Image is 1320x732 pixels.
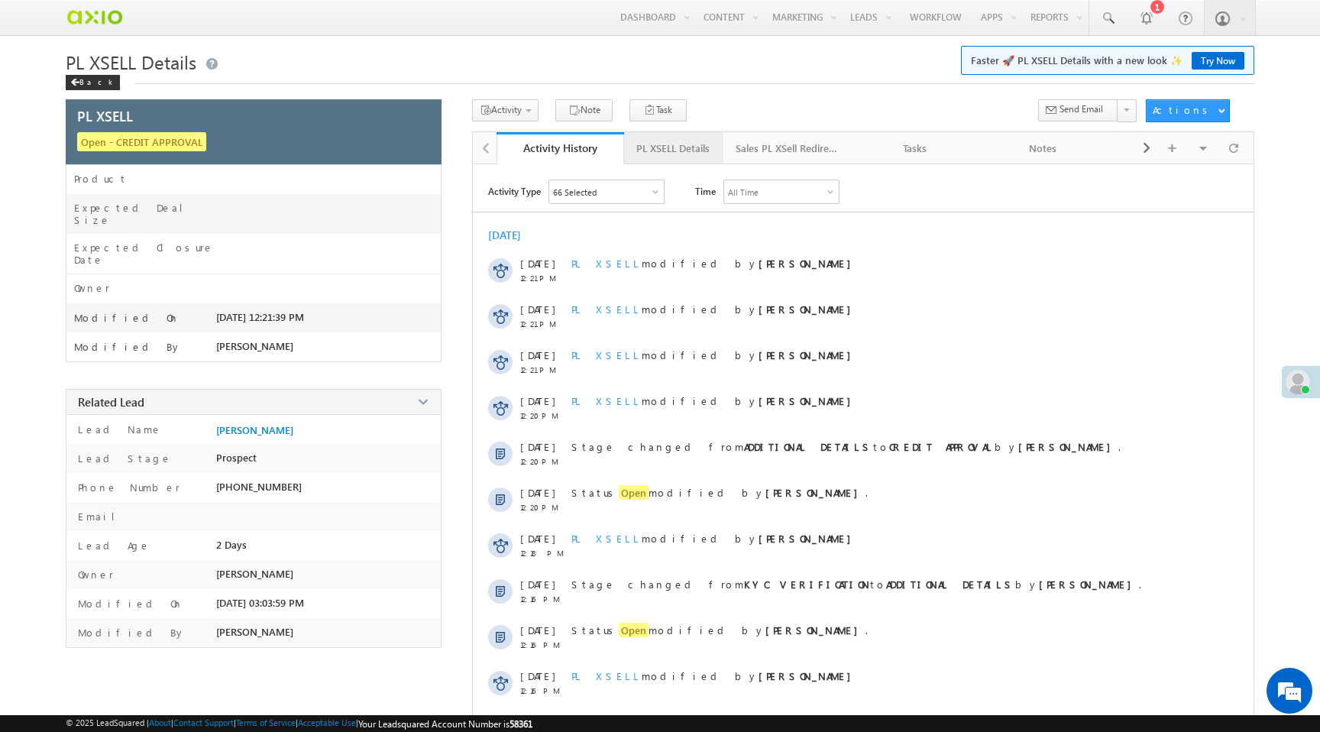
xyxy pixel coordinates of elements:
button: Note [555,99,613,121]
div: Tasks [864,139,966,157]
span: PL XSELL [571,257,642,270]
span: Stage changed from to by . [571,440,1121,453]
label: Expected Deal Size [74,202,216,226]
span: 12:16 PM [520,640,566,649]
span: PL XSELL [77,106,133,125]
div: [DATE] [488,228,538,242]
span: 12:16 PM [520,594,566,604]
span: Activity Type [488,180,541,202]
button: Activity [472,99,539,121]
label: Owner [74,282,110,294]
span: [DATE] 12:21:39 PM [216,311,304,323]
a: Sales PL XSell Redirection [723,132,852,164]
span: PL XSELL [571,532,642,545]
a: Activity History [497,132,625,164]
span: 12:21 PM [520,319,566,329]
span: [DATE] [520,440,555,453]
span: [DATE] [520,348,555,361]
strong: ADDITIONAL DETAILS [744,440,873,453]
span: modified by [571,669,859,682]
span: 12:18 PM [520,549,566,558]
span: Time [695,180,716,202]
span: 12:21 PM [520,274,566,283]
div: 66 Selected [553,187,597,197]
span: [DATE] [520,669,555,682]
span: modified by [571,303,859,316]
span: modified by [571,257,859,270]
span: Prospect [216,452,257,464]
span: [PHONE_NUMBER] [216,481,302,493]
a: PL XSELL Details [624,132,723,164]
strong: [PERSON_NAME] [759,348,859,361]
a: About [149,717,171,727]
span: PL XSELL Details [66,50,196,74]
span: Open [619,623,649,637]
div: Sales PL XSell Redirection [736,139,838,157]
span: PL XSELL [571,348,642,361]
label: Lead Age [74,539,150,552]
div: PL XSELL Details [636,139,710,157]
strong: ADDITIONAL DETAILS [886,578,1015,591]
span: [PERSON_NAME] [216,568,293,580]
span: [DATE] [520,578,555,591]
div: Documents [1120,139,1222,157]
label: Modified On [74,312,180,324]
span: modified by [571,394,859,407]
label: Lead Name [74,423,162,436]
span: Open [619,485,649,500]
strong: KYC VERIFICATION [744,578,870,591]
label: Modified By [74,626,186,639]
strong: [PERSON_NAME] [759,532,859,545]
span: © 2025 LeadSquared | | | | | [66,717,532,730]
strong: [PERSON_NAME] [759,669,859,682]
li: Sales PL XSell Redirection [723,132,852,163]
span: modified by [571,532,859,545]
strong: [PERSON_NAME] [765,623,865,636]
span: 12:20 PM [520,411,566,420]
a: Terms of Service [236,717,296,727]
span: 2 Days [216,539,247,551]
span: Related Lead [78,394,144,410]
strong: [PERSON_NAME] [1018,440,1118,453]
div: Activity History [508,141,613,155]
span: [DATE] [520,623,555,636]
label: Email [74,510,127,523]
a: [PERSON_NAME] [216,424,293,436]
span: 12:20 PM [520,457,566,466]
span: [DATE] [520,394,555,407]
img: Custom Logo [66,4,123,31]
span: Stage changed from to by . [571,578,1141,591]
a: Contact Support [173,717,234,727]
strong: [PERSON_NAME] [759,257,859,270]
span: [DATE] [520,257,555,270]
label: Product [74,173,128,185]
label: Expected Closure Date [74,241,216,266]
span: Send Email [1060,102,1103,116]
button: Actions [1146,99,1230,122]
label: Phone Number [74,481,180,494]
span: PL XSELL [571,669,642,682]
div: Actions [1153,103,1213,117]
div: Notes [992,139,1095,157]
a: Notes [980,132,1108,164]
span: Status modified by . [571,485,868,500]
span: [DATE] [520,486,555,499]
span: 12:21 PM [520,365,566,374]
span: Your Leadsquared Account Number is [358,718,532,730]
span: [DATE] [520,303,555,316]
span: 12:20 PM [520,503,566,512]
label: Modified By [74,341,182,353]
span: PL XSELL [571,303,642,316]
button: Task [629,99,687,121]
span: Activity [491,104,522,115]
span: [PERSON_NAME] [216,626,293,638]
strong: [PERSON_NAME] [759,303,859,316]
div: All Time [728,187,759,197]
span: Open - CREDIT APPROVAL [77,132,206,151]
button: Send Email [1038,99,1118,121]
strong: [PERSON_NAME] [1039,578,1139,591]
a: Documents [1108,132,1236,164]
label: Modified On [74,597,183,610]
a: Try Now [1192,52,1244,70]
